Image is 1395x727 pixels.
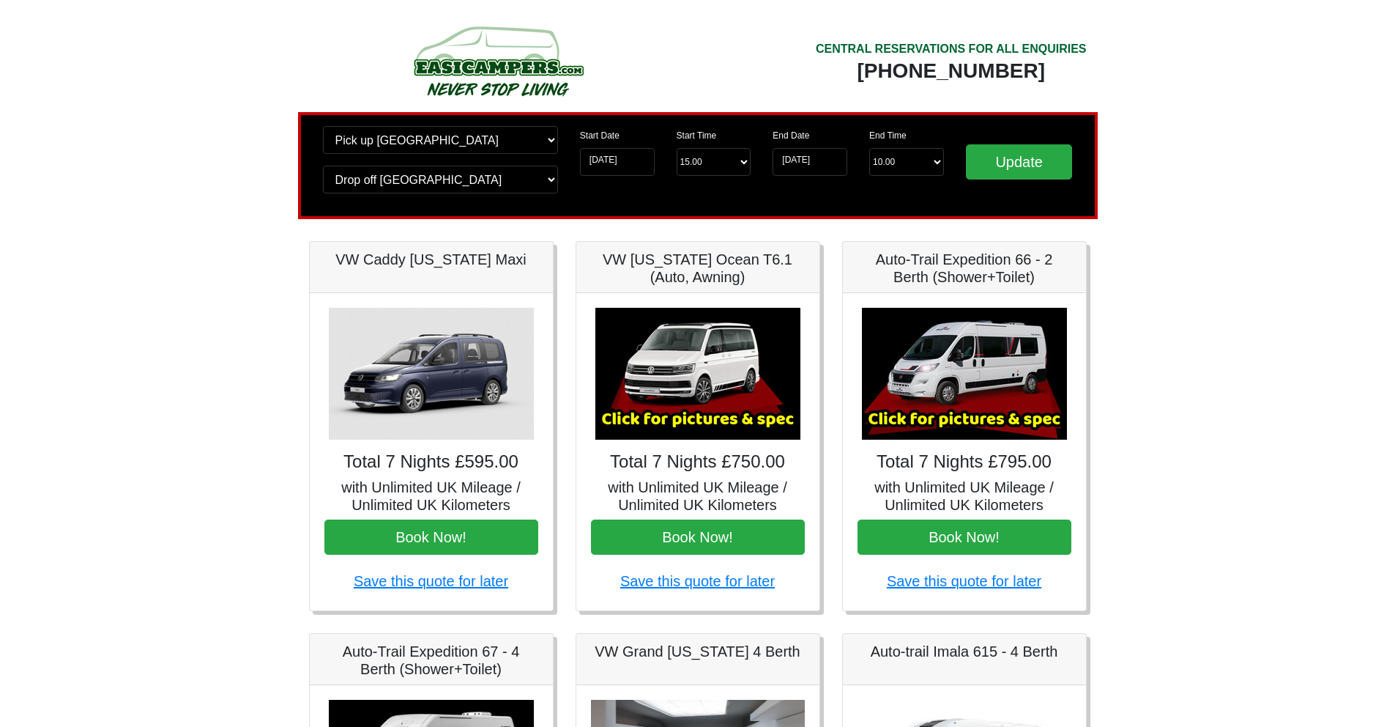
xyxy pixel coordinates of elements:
[580,148,655,176] input: Start Date
[324,479,538,514] h5: with Unlimited UK Mileage / Unlimited UK Kilometers
[591,251,805,286] h5: VW [US_STATE] Ocean T6.1 (Auto, Awning)
[677,129,717,142] label: Start Time
[620,573,775,589] a: Save this quote for later
[858,251,1071,286] h5: Auto-Trail Expedition 66 - 2 Berth (Shower+Toilet)
[773,129,809,142] label: End Date
[966,144,1073,180] input: Update
[591,643,805,660] h5: VW Grand [US_STATE] 4 Berth
[329,308,534,440] img: VW Caddy California Maxi
[591,451,805,473] h4: Total 7 Nights £750.00
[591,520,805,555] button: Book Now!
[773,148,847,176] input: Return Date
[324,643,538,678] h5: Auto-Trail Expedition 67 - 4 Berth (Shower+Toilet)
[816,58,1087,84] div: [PHONE_NUMBER]
[858,643,1071,660] h5: Auto-trail Imala 615 - 4 Berth
[862,308,1067,440] img: Auto-Trail Expedition 66 - 2 Berth (Shower+Toilet)
[858,520,1071,555] button: Book Now!
[324,451,538,473] h4: Total 7 Nights £595.00
[858,451,1071,473] h4: Total 7 Nights £795.00
[869,129,907,142] label: End Time
[595,308,800,440] img: VW California Ocean T6.1 (Auto, Awning)
[816,40,1087,58] div: CENTRAL RESERVATIONS FOR ALL ENQUIRIES
[324,251,538,268] h5: VW Caddy [US_STATE] Maxi
[858,479,1071,514] h5: with Unlimited UK Mileage / Unlimited UK Kilometers
[580,129,620,142] label: Start Date
[359,21,637,101] img: campers-checkout-logo.png
[887,573,1041,589] a: Save this quote for later
[324,520,538,555] button: Book Now!
[591,479,805,514] h5: with Unlimited UK Mileage / Unlimited UK Kilometers
[354,573,508,589] a: Save this quote for later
